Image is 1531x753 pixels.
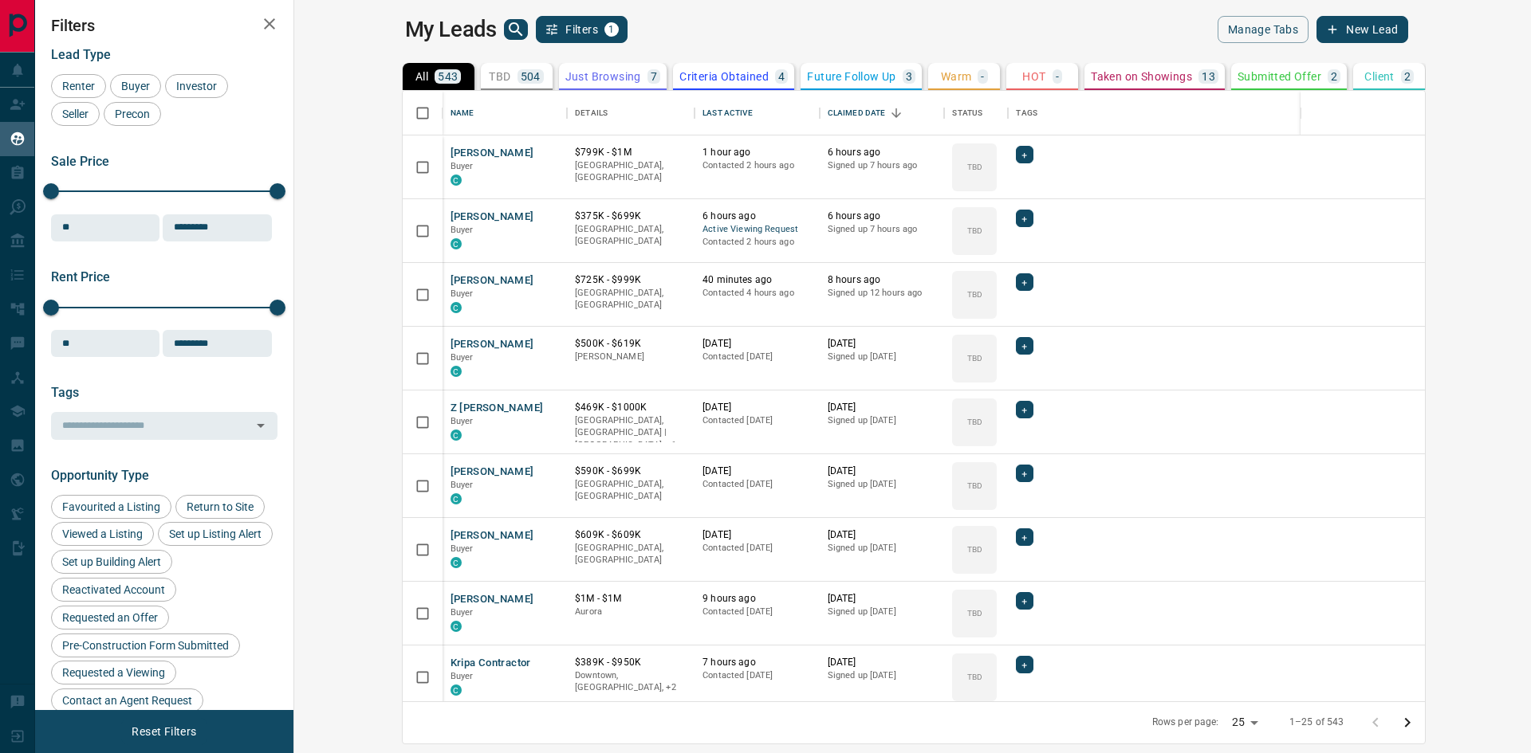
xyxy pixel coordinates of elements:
p: 543 [438,71,458,82]
p: $590K - $699K [575,465,687,478]
button: [PERSON_NAME] [451,210,534,225]
span: Buyer [451,288,474,299]
div: Requested an Offer [51,606,169,629]
div: Last Active [703,91,752,135]
button: Reset Filters [121,718,207,745]
span: Requested an Offer [57,611,163,624]
div: + [1016,337,1033,355]
p: [DATE] [703,337,812,351]
p: TBD [967,288,982,300]
p: TBD [489,71,510,82]
h2: Filters [51,16,277,35]
p: Signed up [DATE] [828,606,937,618]
span: Buyer [451,161,474,171]
p: [DATE] [828,337,937,351]
p: TBD [967,671,982,683]
span: Buyer [451,225,474,235]
div: Details [575,91,608,135]
p: $1M - $1M [575,592,687,606]
p: [GEOGRAPHIC_DATA], [GEOGRAPHIC_DATA] [575,287,687,312]
button: Open [250,414,272,437]
p: Contacted 2 hours ago [703,159,812,172]
span: Pre-Construction Form Submitted [57,639,234,652]
h1: My Leads [405,17,497,42]
p: Just Browsing [565,71,641,82]
span: Contact an Agent Request [57,694,198,707]
button: [PERSON_NAME] [451,337,534,352]
p: 9 hours ago [703,592,812,606]
p: Signed up 7 hours ago [828,159,937,172]
div: condos.ca [451,238,462,249]
p: 7 hours ago [703,656,812,669]
p: Contacted 2 hours ago [703,236,812,249]
span: Buyer [451,543,474,554]
p: 504 [521,71,541,82]
div: Name [451,91,474,135]
span: + [1021,147,1027,163]
p: Contacted [DATE] [703,669,812,682]
button: Sort [885,102,907,124]
span: + [1021,210,1027,226]
p: Contacted [DATE] [703,606,812,618]
p: Signed up [DATE] [828,542,937,555]
span: + [1021,593,1027,609]
div: condos.ca [451,366,462,377]
button: search button [504,19,528,40]
button: New Lead [1317,16,1408,43]
p: - [981,71,984,82]
p: [GEOGRAPHIC_DATA], [GEOGRAPHIC_DATA] [575,542,687,567]
button: Z [PERSON_NAME] [451,401,544,416]
span: Reactivated Account [57,583,171,596]
span: Viewed a Listing [57,527,148,540]
div: Status [952,91,982,135]
p: TBD [967,416,982,428]
button: [PERSON_NAME] [451,465,534,480]
p: Future Follow Up [807,71,895,82]
p: Aurora [575,606,687,618]
span: Buyer [451,671,474,681]
div: + [1016,273,1033,291]
p: [GEOGRAPHIC_DATA], [GEOGRAPHIC_DATA] [575,478,687,503]
p: 2 [1331,71,1337,82]
p: Signed up 12 hours ago [828,287,937,300]
p: TBD [967,161,982,173]
div: Claimed Date [828,91,886,135]
p: [DATE] [828,528,937,542]
span: Opportunity Type [51,468,149,483]
div: Last Active [695,91,820,135]
div: Pre-Construction Form Submitted [51,633,240,657]
div: condos.ca [451,302,462,313]
span: Tags [51,385,79,400]
div: condos.ca [451,684,462,696]
p: North York, Toronto [575,669,687,694]
div: + [1016,528,1033,546]
p: Signed up [DATE] [828,351,937,363]
div: Name [443,91,568,135]
div: Return to Site [175,495,265,519]
div: Claimed Date [820,91,945,135]
div: + [1016,592,1033,610]
p: Toronto [575,414,687,452]
p: Contacted [DATE] [703,542,812,555]
p: Signed up [DATE] [828,669,937,682]
p: $500K - $619K [575,337,687,351]
span: Seller [57,108,94,120]
span: + [1021,274,1027,290]
p: 7 [651,71,657,82]
span: Rent Price [51,269,110,284]
p: TBD [967,480,982,492]
div: + [1016,210,1033,227]
p: Signed up [DATE] [828,414,937,427]
p: Contacted [DATE] [703,478,812,491]
p: Criteria Obtained [679,71,769,82]
span: + [1021,657,1027,673]
span: Return to Site [181,500,259,513]
p: [DATE] [828,465,937,478]
div: + [1016,656,1033,673]
p: 6 hours ago [703,210,812,223]
button: [PERSON_NAME] [451,146,534,161]
div: + [1016,465,1033,482]
p: [DATE] [828,401,937,414]
button: [PERSON_NAME] [451,528,534,543]
p: Client [1364,71,1394,82]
